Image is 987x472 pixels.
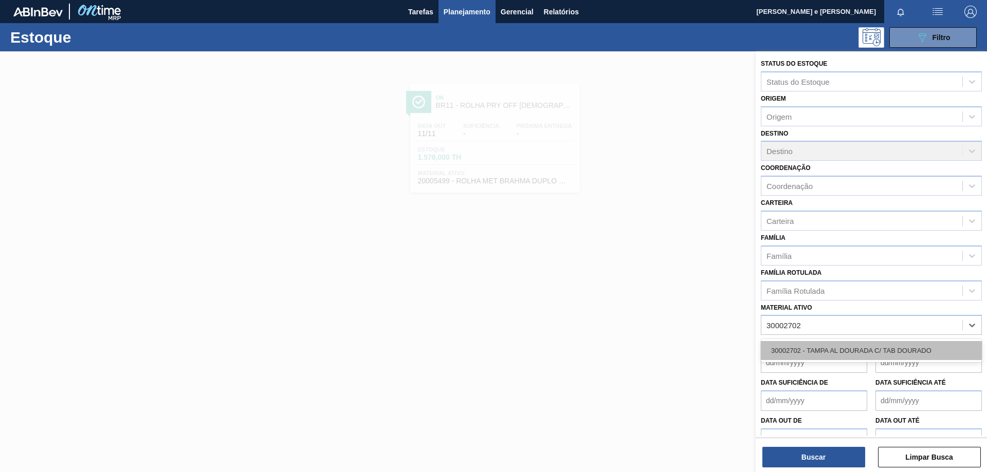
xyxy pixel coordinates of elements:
span: Gerencial [501,6,534,18]
div: Família Rotulada [766,286,825,295]
div: Carteira [766,216,794,225]
input: dd/mm/yyyy [761,390,867,411]
label: Origem [761,95,786,102]
label: Data out de [761,417,802,424]
label: Família Rotulada [761,269,821,276]
label: Data suficiência até [875,379,946,386]
input: dd/mm/yyyy [875,428,982,449]
img: userActions [931,6,944,18]
img: Logout [964,6,977,18]
label: Material ativo [761,304,812,311]
label: Família [761,234,785,241]
label: Carteira [761,199,793,206]
div: Origem [766,112,792,121]
div: Pogramando: nenhum usuário selecionado [858,27,884,48]
span: Planejamento [444,6,490,18]
div: Status do Estoque [766,77,830,86]
label: Data out até [875,417,920,424]
img: TNhmsLtSVTkK8tSr43FrP2fwEKptu5GPRR3wAAAABJRU5ErkJggg== [13,7,63,16]
label: Destino [761,130,788,137]
span: Tarefas [408,6,433,18]
input: dd/mm/yyyy [761,428,867,449]
label: Data suficiência de [761,379,828,386]
label: Coordenação [761,164,811,172]
div: Coordenação [766,182,813,191]
h1: Estoque [10,31,164,43]
button: Notificações [884,5,917,19]
span: Filtro [933,33,951,42]
input: dd/mm/yyyy [875,390,982,411]
div: Família [766,251,792,260]
input: dd/mm/yyyy [875,352,982,373]
input: dd/mm/yyyy [761,352,867,373]
span: Relatórios [544,6,579,18]
button: Filtro [889,27,977,48]
label: Status do Estoque [761,60,827,67]
div: 30002702 - TAMPA AL DOURADA C/ TAB DOURADO [761,341,982,360]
